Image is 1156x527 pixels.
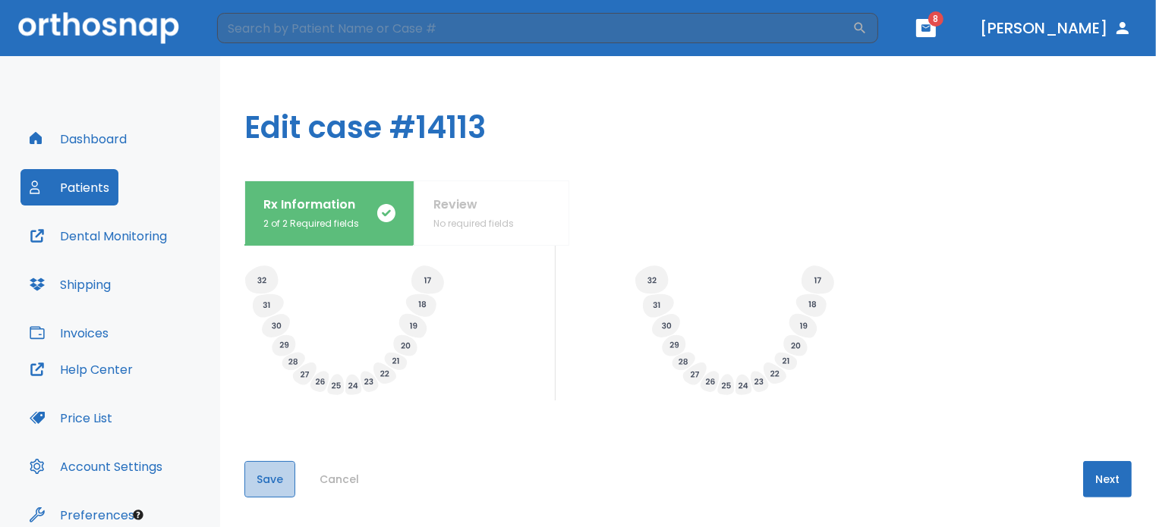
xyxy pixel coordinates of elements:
button: Save [244,461,295,497]
img: Orthosnap [18,12,179,43]
span: 8 [928,11,943,27]
button: Price List [20,400,121,436]
h1: Edit case #14113 [220,56,1156,180]
input: Search by Patient Name or Case # [217,13,852,43]
button: Next [1083,461,1132,497]
button: Patients [20,169,118,205]
button: Dental Monitoring [20,218,176,254]
button: [PERSON_NAME] [974,14,1138,42]
button: Dashboard [20,121,136,157]
p: Rx Information [263,196,359,214]
button: Cancel [313,461,365,497]
button: Help Center [20,351,142,387]
button: Shipping [20,266,120,303]
div: Tooltip anchor [131,508,145,522]
button: Account Settings [20,448,172,485]
button: Invoices [20,315,118,351]
p: 2 of 2 Required fields [263,217,359,231]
